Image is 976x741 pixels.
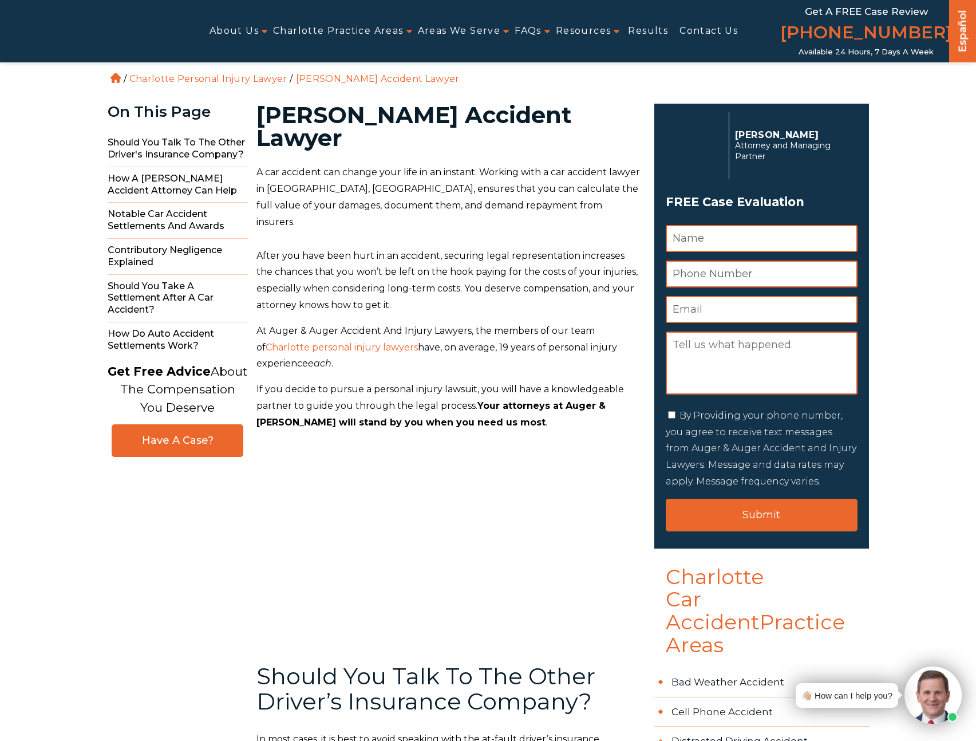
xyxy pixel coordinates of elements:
[293,73,463,84] li: [PERSON_NAME] Accident Lawyer
[108,322,248,358] span: How do Auto Accident Settlements Work?
[273,18,404,44] a: Charlotte Practice Areas
[108,131,248,167] span: Should You Talk to the Other Driver's Insurance Company?
[799,48,934,57] span: Available 24 Hours, 7 Days a Week
[515,18,542,44] a: FAQs
[654,668,869,697] a: Bad Weather Accident
[112,424,243,457] a: Have A Case?
[418,18,501,44] a: Areas We Serve
[108,239,248,275] span: Contributory Negligence Explained
[256,104,641,149] h1: [PERSON_NAME] Accident Lawyer
[108,364,211,379] strong: Get Free Advice
[266,342,418,353] a: Charlotte personal injury lawyers
[256,381,641,431] p: .
[256,342,617,369] span: have, on average, 19 years of personal injury experience
[210,18,259,44] a: About Us
[256,400,606,428] b: Your attorneys at Auger & [PERSON_NAME] will stand by you when you need us most
[805,6,928,17] span: Get a FREE Case Review
[108,362,247,417] p: About The Compensation You Deserve
[256,384,624,411] span: If you decide to pursue a personal injury lawsuit, you will have a knowledgeable partner to guide...
[666,261,858,287] input: Phone Number
[256,325,595,353] span: At Auger & Auger Accident And Injury Lawyers, the members of our team of
[256,167,640,227] span: A car accident can change your life in an instant. Working with a car accident lawyer in [GEOGRAP...
[735,129,851,140] p: [PERSON_NAME]
[256,250,638,310] span: After you have been hurt in an accident, securing legal representation increases the chances that...
[110,73,121,83] a: Home
[256,662,595,715] span: Should You Talk To The Other Driver’s Insurance Company?
[124,434,231,447] span: Have A Case?
[556,18,611,44] a: Resources
[108,167,248,203] span: How a [PERSON_NAME] Accident Attorney Can Help
[108,275,248,322] span: Should You Take a Settlement After a Car Accident?
[666,609,845,657] span: Practice Areas
[679,18,738,44] a: Contact Us
[7,19,167,44] img: Auger & Auger Accident and Injury Lawyers Logo
[666,191,858,213] h3: FREE Case Evaluation
[904,667,962,724] img: Intaker widget Avatar
[654,697,869,727] a: Cell Phone Accident
[308,358,331,369] span: each
[108,104,248,120] div: On This Page
[129,73,287,84] a: Charlotte Personal Injury Lawyer
[735,140,851,162] span: Attorney and Managing Partner
[666,499,858,531] input: Submit
[108,203,248,239] span: Notable Car Accident Settlements and Awards
[666,296,858,323] input: Email
[666,117,723,174] img: Herbert Auger
[666,410,856,487] label: By Providing your phone number, you agree to receive text messages from Auger & Auger Accident an...
[654,566,869,668] h4: Charlotte Car Accident
[331,358,333,369] span: .
[801,688,892,703] div: 👋🏼 How can I help you?
[628,18,668,44] a: Results
[666,225,858,252] input: Name
[780,20,952,48] a: [PHONE_NUMBER]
